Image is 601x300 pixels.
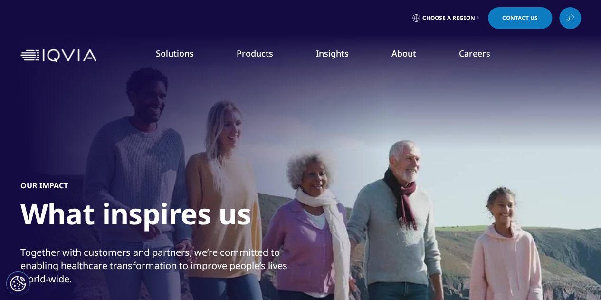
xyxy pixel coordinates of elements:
[100,33,581,78] nav: Primary
[422,14,475,22] span: Choose a Region
[156,48,194,59] a: Solutions
[20,246,298,286] div: Together with customers and partners, we’re committed to enabling healthcare transformation to im...
[237,48,273,59] a: Products
[20,181,68,190] h5: Our Impact
[391,48,416,59] a: About
[316,48,349,59] a: Insights
[502,15,538,21] span: Contact Us
[20,196,251,237] h1: What inspires us
[488,7,552,29] a: Contact Us
[459,48,490,59] a: Careers
[6,271,30,295] button: Cookies Settings
[20,49,96,63] img: IQVIA Healthcare Information Technology and Pharma Clinical Research Company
